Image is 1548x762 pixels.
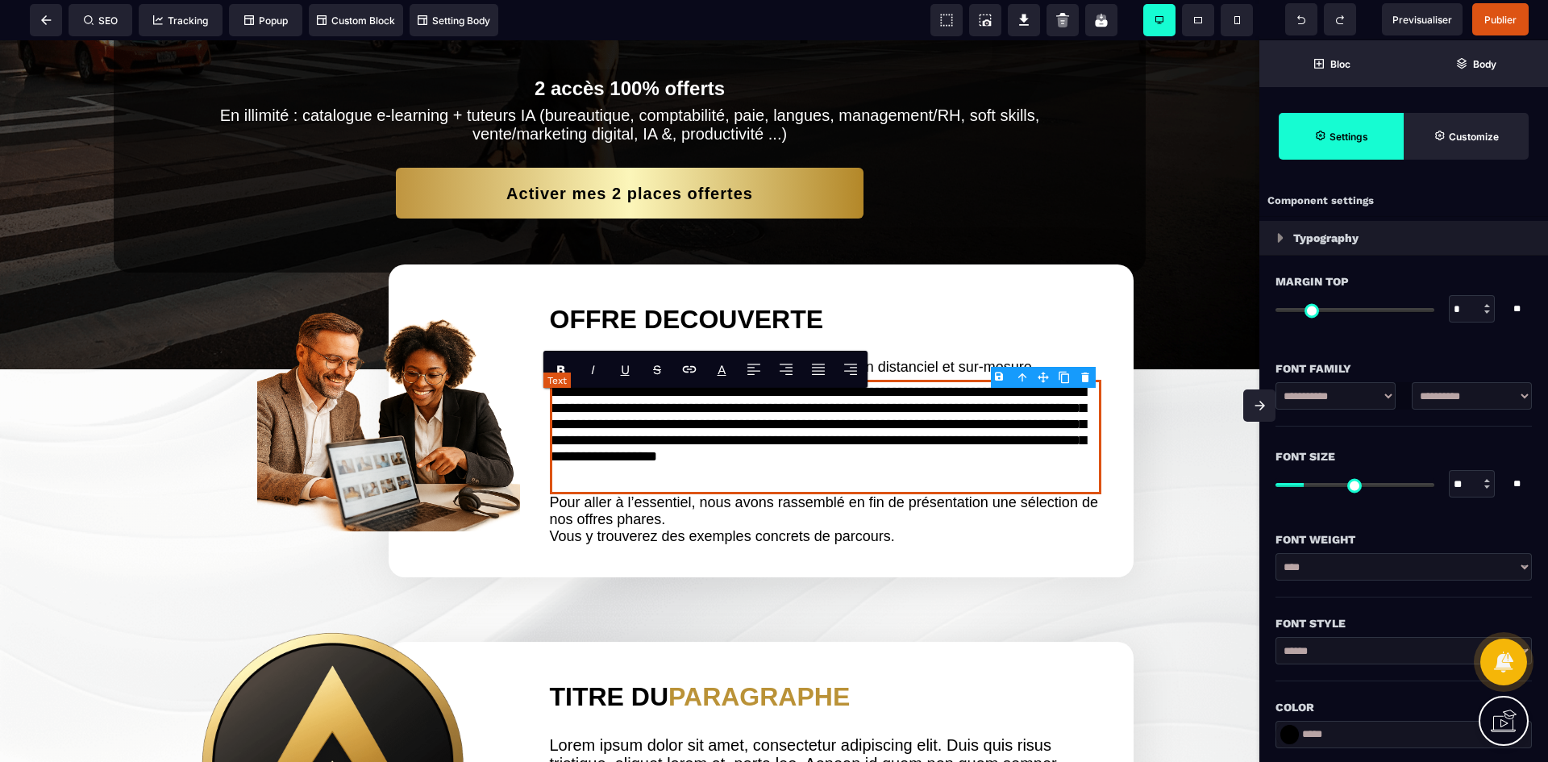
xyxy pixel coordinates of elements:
[550,256,1102,302] h2: OFFRE DECOUVERTE
[418,15,490,27] span: Setting Body
[550,314,1102,339] text: Proxiane propose des formations en présentiel, en distanciel et sur-mesure.
[1404,113,1529,160] span: Open Style Manager
[668,642,850,671] span: PARAGRAPHE
[153,15,208,27] span: Tracking
[244,15,288,27] span: Popup
[834,352,867,387] span: Align Right
[576,352,609,387] span: Italic
[1392,14,1452,26] span: Previsualiser
[930,4,963,36] span: View components
[1259,40,1404,87] span: Open Blocks
[718,362,726,377] label: Font color
[1275,272,1349,291] span: Margin Top
[1484,14,1517,26] span: Publier
[1473,58,1496,70] strong: Body
[550,634,1102,680] h2: TITRE DU
[1293,228,1359,248] p: Typography
[673,352,705,387] span: Link
[162,29,1097,60] h2: 2 accès 100% offerts
[1449,131,1499,143] strong: Customize
[1382,3,1463,35] span: Preview
[609,352,641,387] span: Underline
[1275,614,1532,633] div: Font Style
[1330,58,1350,70] strong: Bloc
[1275,447,1335,466] span: Font Size
[1275,697,1532,717] div: Color
[162,66,1097,103] text: En illimité : catalogue e-learning + tuteurs IA (bureautique, comptabilité, paie, langues, manage...
[257,256,521,491] img: b19eb17435fec69ebfd9640db64efc4c_fond_transparent.png
[556,362,565,377] b: B
[1275,530,1532,549] div: Font Weight
[802,352,834,387] span: Align Justify
[969,4,1001,36] span: Screenshot
[591,362,595,377] i: I
[396,127,863,178] button: Activer mes 2 places offertes
[1275,359,1532,378] div: Font Family
[544,352,576,387] span: Bold
[317,15,395,27] span: Custom Block
[621,362,630,377] u: U
[641,352,673,387] span: Strike-through
[1259,185,1548,217] div: Component settings
[84,15,118,27] span: SEO
[718,362,726,377] p: A
[653,362,661,377] s: S
[550,454,1102,505] div: Pour aller à l’essentiel, nous avons rassemblé en fin de présentation une sélection de nos offres...
[1404,40,1548,87] span: Open Layer Manager
[1279,113,1404,160] span: Settings
[1277,233,1284,243] img: loading
[770,352,802,387] span: Align Center
[1330,131,1368,143] strong: Settings
[738,352,770,387] span: Align Left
